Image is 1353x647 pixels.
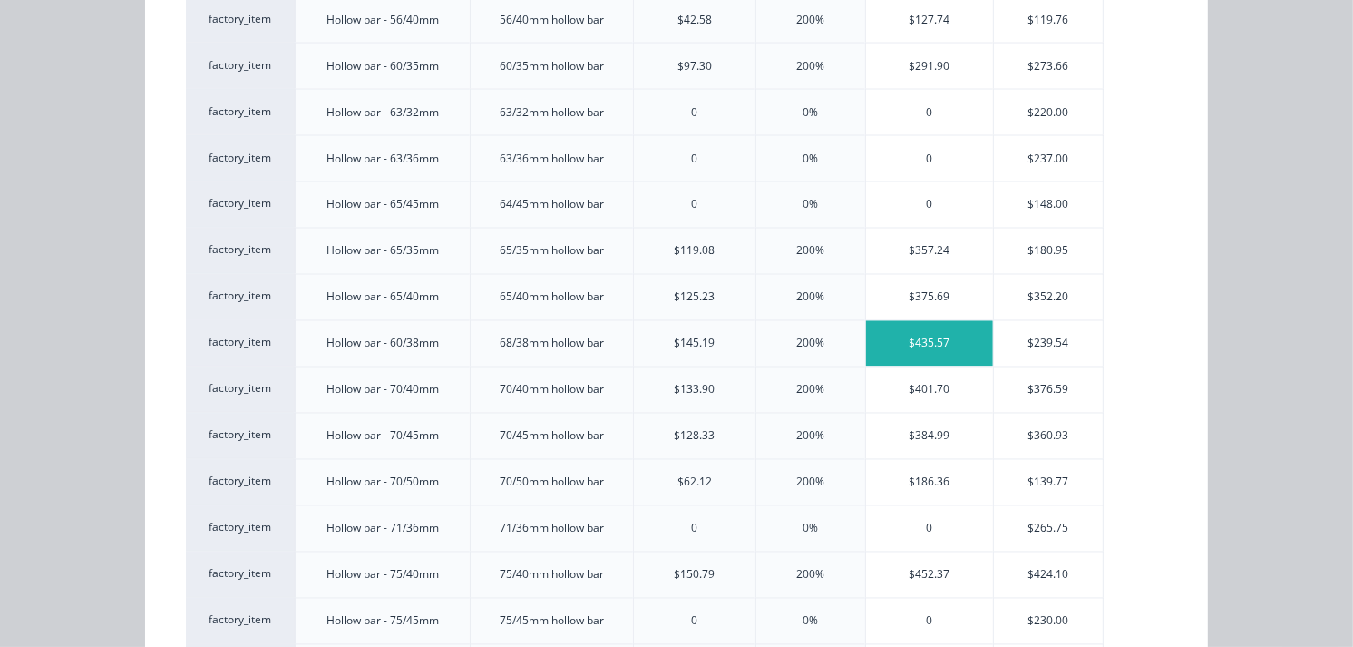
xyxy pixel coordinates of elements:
[186,505,295,552] div: factory_item
[186,43,295,89] div: factory_item
[691,197,697,213] div: 0
[326,197,439,213] div: Hollow bar - 65/45mm
[994,182,1103,228] div: $148.00
[796,12,824,28] div: 200%
[674,428,715,445] div: $128.33
[866,136,993,181] div: 0
[326,613,439,630] div: Hollow bar - 75/45mm
[866,44,993,89] div: $291.90
[866,321,993,367] div: $435.57
[803,521,818,537] div: 0%
[500,567,604,583] div: 75/40mm hollow bar
[500,243,604,260] div: 65/35mm hollow bar
[994,460,1103,505] div: $139.77
[866,599,993,644] div: 0
[677,12,712,28] div: $42.58
[994,90,1103,135] div: $220.00
[186,274,295,320] div: factory_item
[326,475,439,491] div: Hollow bar - 70/50mm
[500,289,604,306] div: 65/40mm hollow bar
[796,289,824,306] div: 200%
[866,414,993,459] div: $384.99
[677,58,712,74] div: $97.30
[866,182,993,228] div: 0
[674,289,715,306] div: $125.23
[796,336,824,352] div: 200%
[691,104,697,121] div: 0
[186,367,295,413] div: factory_item
[500,475,604,491] div: 70/50mm hollow bar
[186,320,295,367] div: factory_item
[866,275,993,320] div: $375.69
[691,151,697,167] div: 0
[803,197,818,213] div: 0%
[994,229,1103,274] div: $180.95
[691,613,697,630] div: 0
[866,368,993,413] div: $401.70
[866,460,993,505] div: $186.36
[326,243,439,260] div: Hollow bar - 65/35mm
[796,475,824,491] div: 200%
[326,58,439,74] div: Hollow bar - 60/35mm
[803,104,818,121] div: 0%
[674,336,715,352] div: $145.19
[866,506,993,552] div: 0
[186,89,295,135] div: factory_item
[326,12,439,28] div: Hollow bar - 56/40mm
[500,428,604,445] div: 70/45mm hollow bar
[994,553,1103,598] div: $424.10
[677,475,712,491] div: $62.12
[186,228,295,274] div: factory_item
[866,553,993,598] div: $452.37
[186,413,295,459] div: factory_item
[500,336,604,352] div: 68/38mm hollow bar
[691,521,697,537] div: 0
[796,428,824,445] div: 200%
[186,181,295,228] div: factory_item
[674,567,715,583] div: $150.79
[186,552,295,598] div: factory_item
[994,321,1103,367] div: $239.54
[994,599,1103,644] div: $230.00
[186,135,295,181] div: factory_item
[326,428,439,445] div: Hollow bar - 70/45mm
[326,289,439,306] div: Hollow bar - 65/40mm
[994,368,1103,413] div: $376.59
[866,90,993,135] div: 0
[994,136,1103,181] div: $237.00
[500,521,604,537] div: 71/36mm hollow bar
[994,506,1103,552] div: $265.75
[326,382,439,398] div: Hollow bar - 70/40mm
[994,414,1103,459] div: $360.93
[500,197,604,213] div: 64/45mm hollow bar
[326,336,439,352] div: Hollow bar - 60/38mm
[326,521,439,537] div: Hollow bar - 71/36mm
[994,44,1103,89] div: $273.66
[500,104,604,121] div: 63/32mm hollow bar
[803,613,818,630] div: 0%
[326,104,439,121] div: Hollow bar - 63/32mm
[500,12,604,28] div: 56/40mm hollow bar
[674,243,715,260] div: $119.08
[500,613,604,630] div: 75/45mm hollow bar
[994,275,1103,320] div: $352.20
[796,567,824,583] div: 200%
[796,382,824,398] div: 200%
[500,382,604,398] div: 70/40mm hollow bar
[796,243,824,260] div: 200%
[500,151,604,167] div: 63/36mm hollow bar
[186,459,295,505] div: factory_item
[186,598,295,644] div: factory_item
[500,58,604,74] div: 60/35mm hollow bar
[326,151,439,167] div: Hollow bar - 63/36mm
[803,151,818,167] div: 0%
[326,567,439,583] div: Hollow bar - 75/40mm
[674,382,715,398] div: $133.90
[866,229,993,274] div: $357.24
[796,58,824,74] div: 200%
